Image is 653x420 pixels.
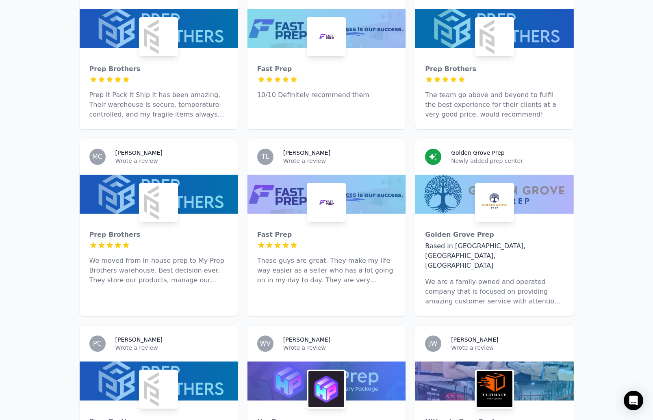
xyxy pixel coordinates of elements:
[257,256,396,285] p: These guys are great. They make my life way easier as a seller who has a lot going on in my day t...
[260,340,271,347] span: WV
[89,230,228,240] div: Prep Brothers
[93,340,102,347] span: PC
[415,139,573,316] a: Golden Grove PrepNewly added prep centerGolden Grove PrepGolden Grove PrepBased in [GEOGRAPHIC_DA...
[115,149,163,157] h3: [PERSON_NAME]
[257,64,396,74] div: Fast Prep
[141,371,176,407] img: Prep Brothers
[451,157,564,165] p: Newly added prep center
[283,149,330,157] h3: [PERSON_NAME]
[257,230,396,240] div: Fast Prep
[477,19,512,54] img: Prep Brothers
[451,336,498,344] h3: [PERSON_NAME]
[257,90,396,100] p: 10/10 Definitely recommend them
[89,64,228,74] div: Prep Brothers
[477,371,512,407] img: Ultimate Prep Center
[92,154,102,160] span: MC
[115,157,228,165] p: Wrote a review
[80,139,238,316] a: MC[PERSON_NAME]Wrote a reviewPrep BrothersPrep BrothersWe moved from in-house prep to My Prep Bro...
[425,90,564,119] p: The team go above and beyond to fulfil the best experience for their clients at a very good price...
[115,344,228,352] p: Wrote a review
[429,340,438,347] span: JW
[89,90,228,119] p: Prep It Pack It Ship It has been amazing. Their warehouse is secure, temperature-controlled, and ...
[89,256,228,285] p: We moved from in-house prep to My Prep Brothers warehouse. Best decision ever. They store our pro...
[425,277,564,306] p: We are a family-owned and operated company that is focused on providing amazing customer service ...
[624,391,643,410] div: Open Intercom Messenger
[283,157,396,165] p: Wrote a review
[425,64,564,74] div: Prep Brothers
[115,336,163,344] h3: [PERSON_NAME]
[451,344,564,352] p: Wrote a review
[425,241,564,271] div: Based in [GEOGRAPHIC_DATA], [GEOGRAPHIC_DATA], [GEOGRAPHIC_DATA]
[247,139,406,316] a: TL[PERSON_NAME]Wrote a reviewFast PrepFast PrepThese guys are great. They make my life way easier...
[141,19,176,54] img: Prep Brothers
[308,19,344,54] img: Fast Prep
[477,184,512,220] img: Golden Grove Prep
[261,154,269,160] span: TL
[141,184,176,220] img: Prep Brothers
[308,184,344,220] img: Fast Prep
[283,344,396,352] p: Wrote a review
[283,336,330,344] h3: [PERSON_NAME]
[308,371,344,407] img: HexPrep
[425,230,564,240] div: Golden Grove Prep
[451,149,504,157] h3: Golden Grove Prep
